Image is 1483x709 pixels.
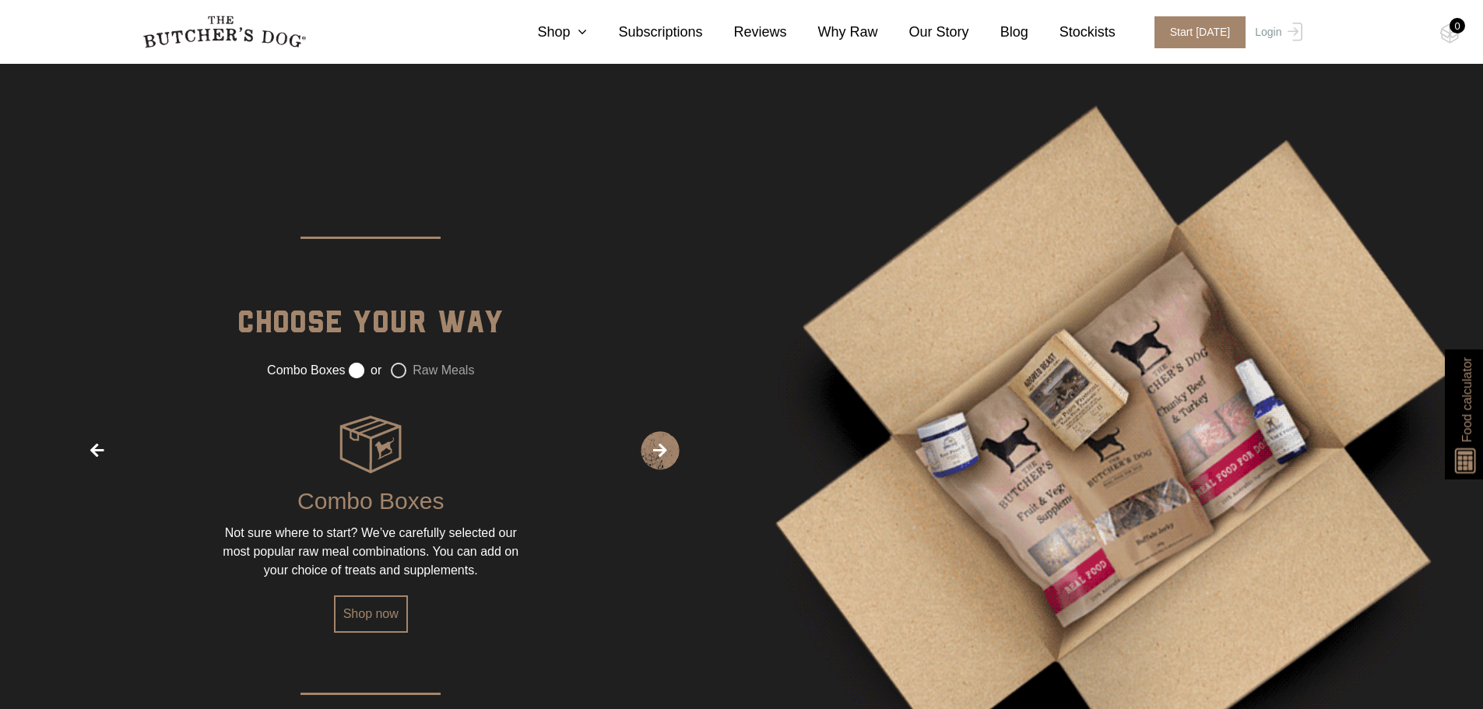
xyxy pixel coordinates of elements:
[1450,18,1465,33] div: 0
[1251,16,1302,48] a: Login
[1457,357,1476,442] span: Food calculator
[1139,16,1252,48] a: Start [DATE]
[349,363,381,378] label: or
[703,22,787,43] a: Reviews
[1154,16,1246,48] span: Start [DATE]
[237,299,504,361] div: Choose your way
[1028,22,1116,43] a: Stockists
[391,363,474,378] label: Raw Meals
[787,22,878,43] a: Why Raw
[78,431,117,470] span: Previous
[969,22,1028,43] a: Blog
[334,595,408,633] a: Shop now
[506,22,587,43] a: Shop
[215,524,526,580] div: Not sure where to start? We’ve carefully selected our most popular raw meal combinations. You can...
[297,476,444,524] div: Combo Boxes
[878,22,969,43] a: Our Story
[1440,23,1460,44] img: TBD_Cart-Empty.png
[641,431,680,470] span: Next
[587,22,702,43] a: Subscriptions
[267,361,346,380] label: Combo Boxes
